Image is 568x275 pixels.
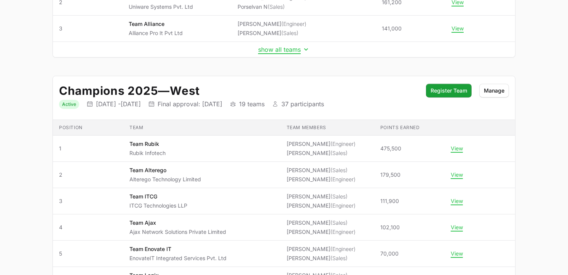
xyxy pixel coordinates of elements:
[59,145,117,152] span: 1
[330,150,348,156] span: (Sales)
[287,245,356,253] li: [PERSON_NAME]
[239,100,265,108] p: 19 teams
[451,250,463,257] button: View
[59,84,418,98] h2: Champions 2025 West
[129,193,187,200] p: Team ITCG
[158,100,222,108] p: Final approval: [DATE]
[129,254,227,262] p: EnovateIT Integrated Services Pvt. Ltd
[287,228,356,236] li: [PERSON_NAME]
[380,171,400,179] span: 179,500
[238,3,306,11] li: Porselvan N
[287,193,356,200] li: [PERSON_NAME]
[380,145,401,152] span: 475,500
[426,84,472,98] button: Register Team
[287,149,356,157] li: [PERSON_NAME]
[129,140,166,148] p: Team Rubik
[53,120,123,136] th: Position
[59,25,116,32] span: 3
[451,198,463,205] button: View
[59,224,117,231] span: 4
[380,197,399,205] span: 111,900
[158,84,170,98] span: —
[452,25,464,32] button: View
[287,166,356,174] li: [PERSON_NAME]
[258,46,310,53] button: show all teams
[330,167,348,173] span: (Sales)
[123,120,281,136] th: Team
[238,20,306,28] li: [PERSON_NAME]
[129,202,187,209] p: ITCG Technologies LLP
[238,29,306,37] li: [PERSON_NAME]
[281,100,324,108] p: 37 participants
[287,219,356,227] li: [PERSON_NAME]
[330,255,348,261] span: (Sales)
[380,224,400,231] span: 102,100
[484,86,504,95] span: Manage
[129,219,226,227] p: Team Ajax
[129,245,227,253] p: Team Enovate IT
[330,246,356,252] span: (Engineer)
[431,86,467,95] span: Register Team
[382,25,402,32] span: 141,000
[59,171,117,179] span: 2
[59,250,117,257] span: 5
[96,100,141,108] p: [DATE] - [DATE]
[129,3,193,11] p: Uniware Systems Pvt. Ltd
[451,171,463,178] button: View
[330,219,348,226] span: (Sales)
[59,197,117,205] span: 3
[129,29,183,37] p: Alliance Pro It Pvt Ltd
[129,228,226,236] p: Ajax Network Solutions Private Limited
[330,193,348,200] span: (Sales)
[287,202,356,209] li: [PERSON_NAME]
[330,202,356,209] span: (Engineer)
[287,254,356,262] li: [PERSON_NAME]
[281,21,306,27] span: (Engineer)
[281,30,298,36] span: (Sales)
[287,176,356,183] li: [PERSON_NAME]
[129,20,183,28] p: Team Alliance
[451,145,463,152] button: View
[330,176,356,182] span: (Engineer)
[330,141,356,147] span: (Engineer)
[287,140,356,148] li: [PERSON_NAME]
[374,120,445,136] th: Points earned
[129,166,201,174] p: Team Alterego
[380,250,399,257] span: 70,000
[129,176,201,183] p: Alterego Technology Limited
[129,149,166,157] p: Rubik Infotech
[281,120,374,136] th: Team members
[451,224,463,231] button: View
[330,229,356,235] span: (Engineer)
[479,84,509,98] button: Manage
[268,3,285,10] span: (Sales)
